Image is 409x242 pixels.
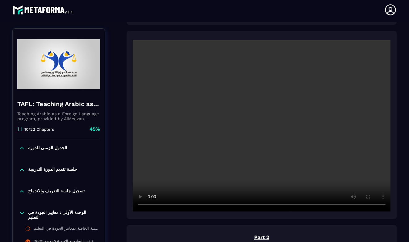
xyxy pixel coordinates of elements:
u: Part 2 [254,234,269,240]
div: تسجيل الحصة التدريبية الخاصة بمعايير الجودة في التعليم - [DATE] [34,226,99,233]
p: الجدول الزمني للدورة [28,145,67,151]
p: 10/22 Chapters [24,127,54,132]
p: الوحدة الأولى : معايير الجودة في التعليم [28,210,99,220]
p: تسجيل جلسة التعريف والاندماج [28,188,85,195]
p: 45% [90,126,100,133]
h4: TAFL: Teaching Arabic as a Foreign Language program - June [17,100,100,108]
p: جلسة تقديم الدورة التدريبية [28,167,77,173]
p: Teaching Arabic as a Foreign Language program, provided by AlMeezan Academy in the [GEOGRAPHIC_DATA] [17,111,100,121]
img: banner [17,33,100,95]
img: logo [12,4,74,16]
